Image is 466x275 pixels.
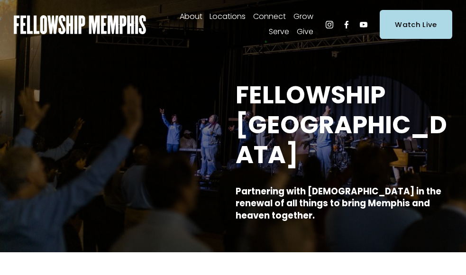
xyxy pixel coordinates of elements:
[359,20,368,29] a: YouTube
[269,25,289,39] span: Serve
[253,9,286,25] a: folder dropdown
[14,15,146,34] img: Fellowship Memphis
[325,20,334,29] a: Instagram
[342,20,351,29] a: Facebook
[236,78,447,172] strong: FELLOWSHIP [GEOGRAPHIC_DATA]
[180,10,202,24] span: About
[380,10,452,38] a: Watch Live
[293,10,313,24] span: Grow
[253,10,286,24] span: Connect
[297,25,313,40] a: folder dropdown
[293,9,313,25] a: folder dropdown
[210,10,246,24] span: Locations
[297,25,313,39] span: Give
[210,9,246,25] a: folder dropdown
[269,25,289,40] a: folder dropdown
[180,9,202,25] a: folder dropdown
[236,185,443,221] strong: Partnering with [DEMOGRAPHIC_DATA] in the renewal of all things to bring Memphis and heaven toget...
